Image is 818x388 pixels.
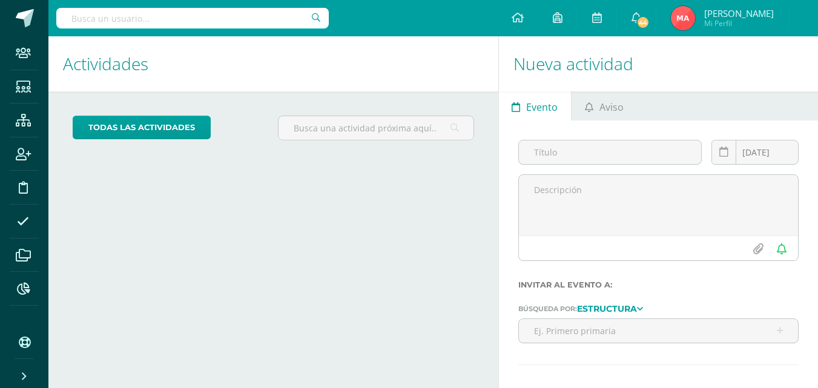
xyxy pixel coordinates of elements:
[704,7,774,19] span: [PERSON_NAME]
[636,16,650,29] span: 44
[712,140,798,164] input: Fecha de entrega
[513,36,803,91] h1: Nueva actividad
[599,93,624,122] span: Aviso
[572,91,636,120] a: Aviso
[526,93,558,122] span: Evento
[63,36,484,91] h1: Actividades
[671,6,695,30] img: 8d3d044f6c5e0d360e86203a217bbd6d.png
[577,304,643,312] a: Estructura
[518,280,799,289] label: Invitar al evento a:
[519,140,701,164] input: Título
[577,303,637,314] strong: Estructura
[704,18,774,28] span: Mi Perfil
[519,319,798,343] input: Ej. Primero primaria
[73,116,211,139] a: todas las Actividades
[279,116,473,140] input: Busca una actividad próxima aquí...
[499,91,571,120] a: Evento
[518,304,577,313] span: Búsqueda por:
[56,8,329,28] input: Busca un usuario...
